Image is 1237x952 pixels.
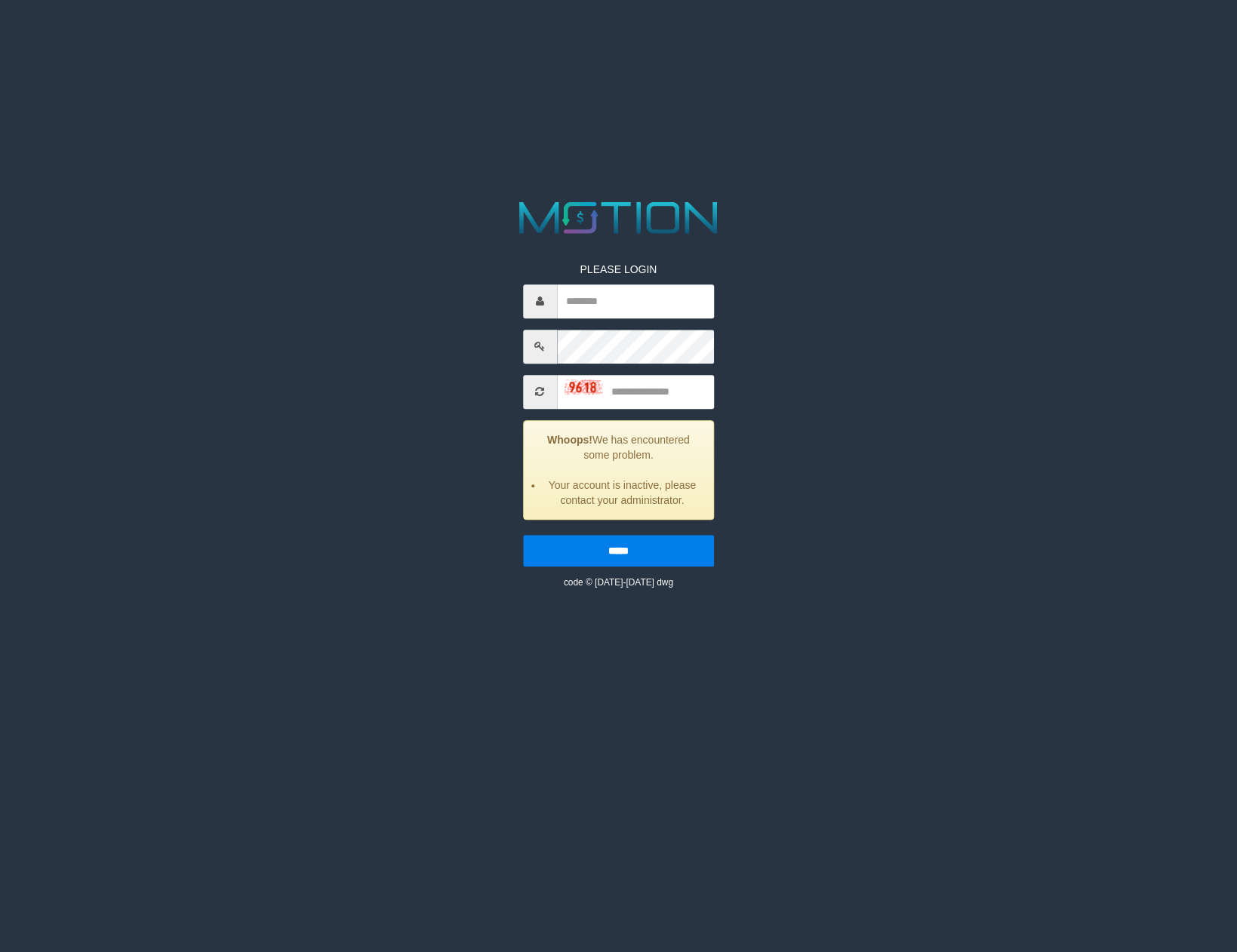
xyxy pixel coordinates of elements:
[565,379,602,395] img: captcha
[523,420,714,520] div: We has encountered some problem.
[523,262,714,277] p: PLEASE LOGIN
[547,434,592,446] strong: Whoops!
[564,577,673,588] small: code © [DATE]-[DATE] dwg
[510,196,727,239] img: MOTION_logo.png
[543,478,702,508] li: Your account is inactive, please contact your administrator.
